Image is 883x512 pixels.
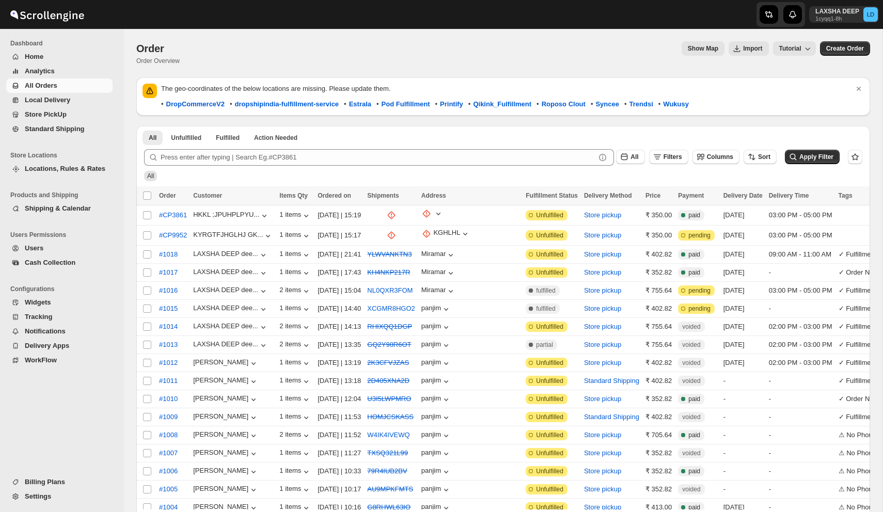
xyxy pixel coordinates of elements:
button: Store pickup [584,211,621,219]
span: Columns [707,153,733,161]
div: • [230,99,339,109]
span: Import [743,44,762,53]
button: [PERSON_NAME] [193,358,259,369]
button: Sort [744,150,777,164]
button: Tracking [6,310,113,324]
span: #1018 [159,249,178,260]
button: Store pickup [584,485,621,493]
div: [DATE] | 15:19 [318,210,361,220]
s: AU9MPKFMTS [367,485,413,493]
button: #1006 [153,463,184,479]
button: Store pickup [584,250,621,258]
button: Roposo Clout [535,96,592,113]
p: LAXSHA DEEP [815,7,859,15]
div: [PERSON_NAME] [193,412,259,423]
button: Notifications [6,324,113,339]
button: Create custom order [820,41,870,56]
div: 1 items [279,211,311,221]
span: Filters [664,153,682,161]
button: Users [6,241,113,255]
button: 2 items [279,322,311,332]
span: #1005 [159,484,178,494]
button: Map action label [682,41,724,56]
div: [PERSON_NAME] [193,485,259,495]
div: Miramar [421,286,446,294]
span: Apply Filter [799,153,833,161]
button: Widgets [6,295,113,310]
button: panjim [421,485,451,495]
button: All [616,150,644,164]
div: LAXSHA DEEP dee... [193,304,258,312]
span: #1007 [159,448,178,458]
span: Store Locations [10,151,117,159]
span: Sort [758,153,770,161]
div: Miramar [421,268,446,276]
button: G8RHWL63IQ [367,503,411,511]
span: #1006 [159,466,178,476]
button: KH4NKP217R [367,268,410,276]
div: panjim [421,376,441,384]
div: • [161,99,225,109]
button: 1 items [279,467,311,477]
button: panjim [421,430,451,441]
span: Fulfillment Status [526,192,578,199]
div: ₹ 350.00 [645,210,672,220]
button: 1 items [279,485,311,495]
span: Price [645,192,660,199]
button: 1 items [279,376,311,387]
b: DropCommerceV2 [166,100,225,108]
div: LAXSHA DEEP dee... [193,268,258,276]
div: [PERSON_NAME] [193,376,259,387]
button: panjim [421,376,451,387]
span: #1008 [159,430,178,440]
div: panjim [421,430,441,438]
b: Roposo Clout [542,100,586,108]
button: 1 items [279,250,311,260]
span: Order [159,192,176,199]
button: #1015 [153,300,184,317]
button: #1010 [153,391,184,407]
text: LD [867,11,874,18]
button: Tutorial [773,41,816,56]
button: TXSQ321L99 [367,449,408,457]
button: #CP3861 [153,207,193,223]
div: panjim [421,394,441,402]
button: 2 items [279,340,311,350]
div: LAXSHA DEEP dee... [193,322,258,330]
span: Shipments [367,192,399,199]
div: • [344,99,371,109]
b: Estrala [349,100,371,108]
s: YLWVANKTN3 [367,250,412,258]
button: panjim [421,449,451,459]
button: Estrala [343,96,377,113]
button: Locations, Rules & Rates [6,162,113,176]
span: Delivery Date [723,192,763,199]
span: #1017 [159,267,178,278]
button: Printify [434,96,469,113]
span: Tutorial [779,45,801,53]
button: #CP9952 [153,227,193,244]
div: • [376,99,430,109]
div: • [591,99,619,109]
span: LAXSHA DEEP [863,7,878,22]
button: Analytics [6,64,113,78]
div: [PERSON_NAME] [193,394,259,405]
span: Shipping & Calendar [25,204,91,212]
span: Unfulfilled [171,134,201,142]
button: Unfulfilled [165,131,208,145]
button: Qikink_Fulfillment [467,96,538,113]
span: Action Needed [254,134,297,142]
button: dropshipindia-fulfillment-service [229,96,345,113]
button: HKKL ;JPUHPLPYU... [193,211,270,221]
span: Show Map [688,44,718,53]
button: LAXSHA DEEP dee... [193,250,269,260]
b: Trendsi [629,100,653,108]
div: panjim [421,304,441,312]
button: GQ2Y98R6OT [367,341,411,348]
button: Billing Plans [6,475,113,489]
div: panjim [421,467,441,474]
button: [PERSON_NAME] [193,467,259,477]
span: Ordered on [318,192,351,199]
